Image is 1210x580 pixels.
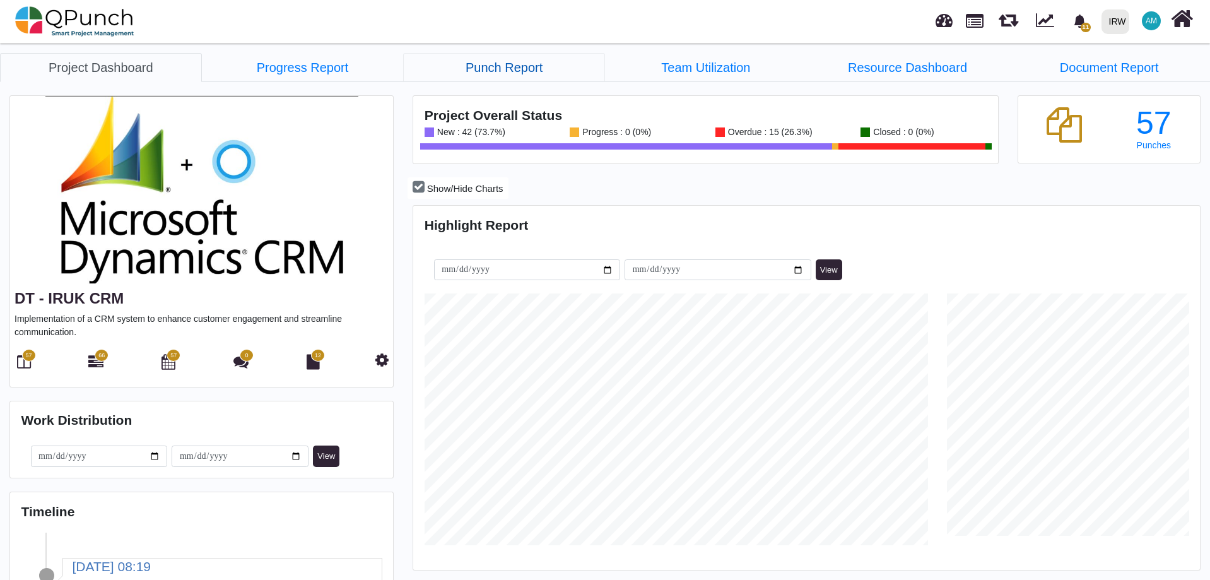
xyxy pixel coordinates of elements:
img: qpunch-sp.fa6292f.png [15,3,134,40]
div: New : 42 (73.7%) [434,127,505,137]
div: Overdue : 15 (26.3%) [725,127,813,137]
a: 66 [88,359,103,369]
a: Resource Dashboard [807,53,1009,82]
li: DT - IRUK CRM [605,53,807,81]
a: Punch Report [403,53,605,82]
h4: Work Distribution [21,412,382,428]
a: Document Report [1008,53,1210,82]
p: Implementation of a CRM system to enhance customer engagement and streamline communication. [15,312,389,339]
h4: Timeline [21,504,382,519]
div: Closed : 0 (0%) [870,127,934,137]
a: 57 Punches [1119,107,1189,150]
span: Projects [966,8,984,28]
span: AM [1146,17,1157,25]
i: Home [1171,7,1193,31]
span: Show/Hide Charts [427,183,503,194]
i: Project Settings [375,352,389,367]
a: DT - IRUK CRM [15,290,124,307]
a: IRW [1096,1,1134,42]
button: View [816,259,842,281]
span: 57 [25,352,32,360]
i: Board [17,354,31,369]
svg: bell fill [1073,15,1086,28]
i: Calendar [162,354,175,369]
div: 57 [1119,107,1189,139]
span: 11 [1081,23,1091,32]
h4: Highlight Report [425,217,1189,233]
span: 57 [170,352,177,360]
a: Team Utilization [605,53,807,82]
i: Gantt [88,354,103,369]
span: 12 [315,352,321,360]
div: Dynamic Report [1030,1,1066,42]
button: View [313,446,339,467]
div: IRW [1109,11,1126,33]
h4: Project Overall Status [425,107,987,123]
div: Progress : 0 (0%) [579,127,651,137]
button: Show/Hide Charts [408,177,508,199]
h4: [DATE] 08:19 [63,559,382,574]
a: bell fill11 [1066,1,1096,40]
span: 0 [245,352,249,360]
a: Progress Report [202,53,404,82]
span: Releases [999,6,1018,27]
i: Document Library [307,354,320,369]
i: Punch Discussion [233,354,249,369]
span: Dashboard [936,8,953,27]
span: 66 [98,352,105,360]
a: AM [1134,1,1168,41]
span: Punches [1137,140,1171,150]
div: Notification [1069,9,1091,32]
span: Asad Malik [1142,11,1161,30]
